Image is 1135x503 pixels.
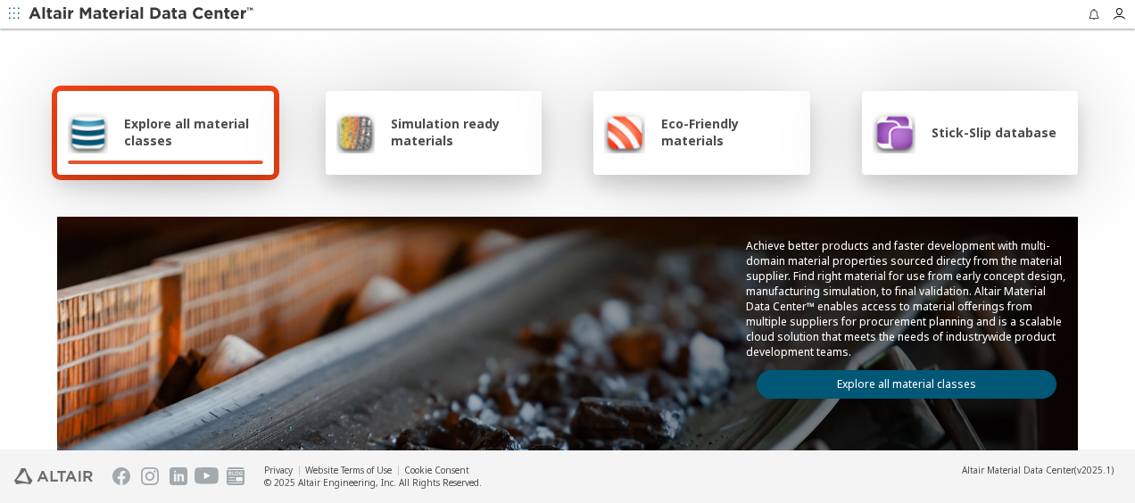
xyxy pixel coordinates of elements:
div: (v2025.1) [962,464,1114,476]
img: Simulation ready materials [336,111,375,153]
span: Explore all material classes [124,115,263,149]
span: Simulation ready materials [391,115,531,149]
p: Achieve better products and faster development with multi-domain material properties sourced dire... [746,238,1067,359]
img: Eco-Friendly materials [604,111,645,153]
a: Cookie Consent [404,464,469,476]
span: Stick-Slip database [932,124,1056,141]
a: Explore all material classes [757,370,1056,399]
a: Privacy [264,464,293,476]
div: © 2025 Altair Engineering, Inc. All Rights Reserved. [264,476,482,489]
img: Explore all material classes [68,111,108,153]
img: Altair Material Data Center [29,5,256,23]
a: Website Terms of Use [305,464,392,476]
img: Stick-Slip database [873,111,915,153]
span: Eco-Friendly materials [661,115,799,149]
span: Altair Material Data Center [962,464,1074,476]
img: Altair Engineering [14,468,93,484]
